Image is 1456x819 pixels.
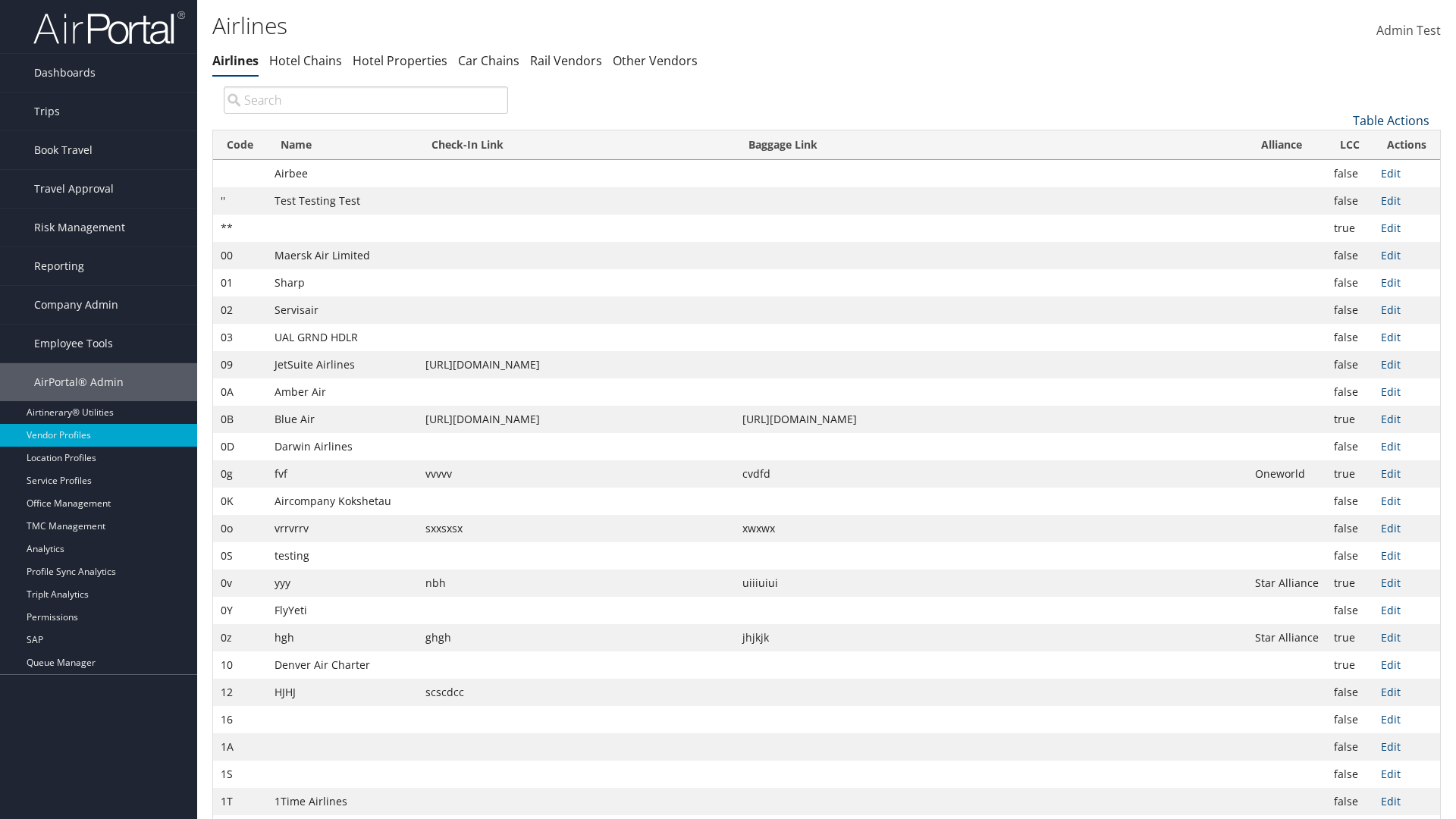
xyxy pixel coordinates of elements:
[418,130,735,160] th: Check-In Link: activate to sort column ascending
[213,706,267,733] td: 16
[213,297,267,324] td: 02
[1326,433,1373,460] td: false
[1381,739,1401,754] a: Edit
[418,515,735,542] td: sxxsxsx
[1326,788,1373,815] td: false
[34,131,93,169] span: Book Travel
[1381,767,1401,781] a: Edit
[1381,548,1401,563] a: Edit
[1381,412,1401,426] a: Edit
[1247,130,1326,160] th: Alliance: activate to sort column ascending
[213,542,267,570] td: 0S
[1326,733,1373,761] td: false
[1373,130,1440,160] th: Actions
[1326,215,1373,242] td: true
[353,52,447,69] a: Hotel Properties
[267,515,418,542] td: vrrvrrv
[213,187,267,215] td: ''
[34,170,114,208] span: Travel Approval
[269,52,342,69] a: Hotel Chains
[1326,242,1373,269] td: false
[267,570,418,597] td: yyy
[267,130,418,160] th: Name: activate to sort column ascending
[34,286,118,324] span: Company Admin
[1381,275,1401,290] a: Edit
[267,269,418,297] td: Sharp
[34,247,84,285] span: Reporting
[1381,494,1401,508] a: Edit
[1247,570,1326,597] td: Star Alliance
[267,788,418,815] td: 1Time Airlines
[213,651,267,679] td: 10
[34,54,96,92] span: Dashboards
[267,624,418,651] td: hgh
[1326,542,1373,570] td: false
[267,297,418,324] td: Servisair
[1326,706,1373,733] td: false
[213,130,267,160] th: Code: activate to sort column descending
[735,570,1247,597] td: uiiiuiui
[34,209,125,246] span: Risk Management
[213,597,267,624] td: 0Y
[1326,761,1373,788] td: false
[213,378,267,406] td: 0A
[213,679,267,706] td: 12
[1381,166,1401,180] a: Edit
[1376,8,1441,55] a: Admin Test
[213,488,267,515] td: 0K
[1326,324,1373,351] td: false
[1381,685,1401,699] a: Edit
[735,624,1247,651] td: jhjkjk
[1381,657,1401,672] a: Edit
[1326,187,1373,215] td: false
[458,52,519,69] a: Car Chains
[1326,460,1373,488] td: true
[1381,521,1401,535] a: Edit
[1326,597,1373,624] td: false
[267,542,418,570] td: testing
[213,242,267,269] td: 00
[213,269,267,297] td: 01
[1381,439,1401,453] a: Edit
[33,10,185,45] img: airportal-logo.png
[212,10,1031,42] h1: Airlines
[1381,193,1401,208] a: Edit
[1381,603,1401,617] a: Edit
[418,406,735,433] td: [URL][DOMAIN_NAME]
[1326,624,1373,651] td: true
[213,733,267,761] td: 1A
[1381,466,1401,481] a: Edit
[213,570,267,597] td: 0v
[267,597,418,624] td: FlyYeti
[1381,794,1401,808] a: Edit
[213,351,267,378] td: 09
[212,52,259,69] a: Airlines
[267,651,418,679] td: Denver Air Charter
[1326,160,1373,187] td: false
[213,406,267,433] td: 0B
[735,460,1247,488] td: cvdfd
[1326,269,1373,297] td: false
[267,242,418,269] td: Maersk Air Limited
[213,624,267,651] td: 0z
[267,351,418,378] td: JetSuite Airlines
[267,160,418,187] td: Airbee
[1381,576,1401,590] a: Edit
[1381,221,1401,235] a: Edit
[418,351,735,378] td: [URL][DOMAIN_NAME]
[213,788,267,815] td: 1T
[267,378,418,406] td: Amber Air
[1381,712,1401,726] a: Edit
[1326,570,1373,597] td: true
[213,324,267,351] td: 03
[418,679,735,706] td: scscdcc
[1381,357,1401,372] a: Edit
[1326,515,1373,542] td: false
[267,679,418,706] td: HJHJ
[267,460,418,488] td: fvf
[267,406,418,433] td: Blue Air
[418,570,735,597] td: nbh
[418,624,735,651] td: ghgh
[1381,330,1401,344] a: Edit
[530,52,602,69] a: Rail Vendors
